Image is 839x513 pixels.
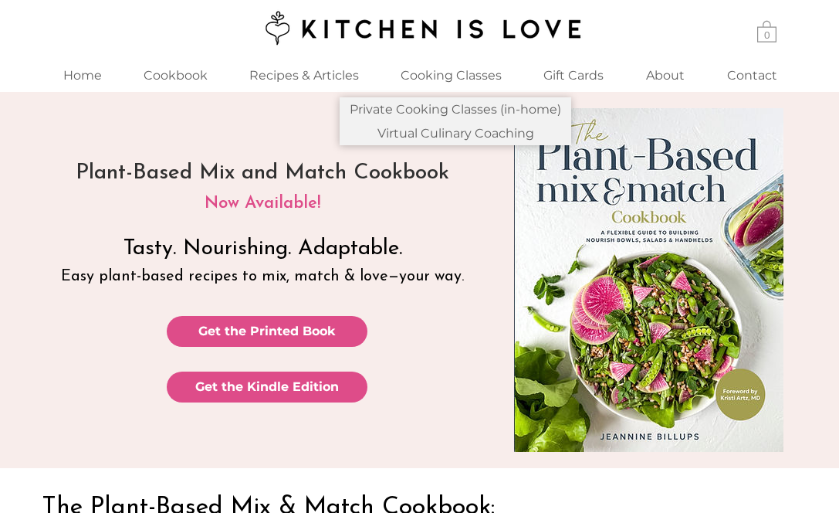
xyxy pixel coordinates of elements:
span: Easy plant-based recipes to mix, match & love—your way. [61,269,464,284]
span: Tasty. Nourishing. Adaptable.​ [123,238,402,260]
a: Virtual Culinary Coaching [340,121,571,145]
p: Contact [719,59,785,92]
a: Cart with 0 items [757,19,776,42]
img: plant-based-mix-match-cookbook-cover-web.jpg [514,108,783,452]
a: Cookbook [123,59,228,92]
p: Virtual Culinary Coaching [371,121,540,145]
span: Now Available! [205,195,320,212]
img: Kitchen is Love logo [255,8,584,47]
span: Get the Printed Book [198,323,336,340]
p: Cooking Classes [393,59,509,92]
a: Get the Kindle Edition [167,372,367,403]
p: Home [56,59,110,92]
a: Private Cooking Classes (in-home) [340,97,571,121]
p: Cookbook [136,59,215,92]
a: Gift Cards [523,59,625,92]
a: Get the Printed Book [167,316,367,347]
span: Plant-Based Mix and Match Cookbook [76,162,449,184]
p: Gift Cards [536,59,611,92]
text: 0 [763,29,770,41]
div: Cooking Classes [381,59,523,92]
a: Contact [706,59,798,92]
a: About [625,59,706,92]
a: Home [42,59,123,92]
a: Recipes & Articles [228,59,381,92]
span: Get the Kindle Edition [195,379,339,396]
p: Recipes & Articles [242,59,367,92]
nav: Site [42,59,798,92]
p: Private Cooking Classes (in-home) [343,97,567,121]
p: About [638,59,692,92]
